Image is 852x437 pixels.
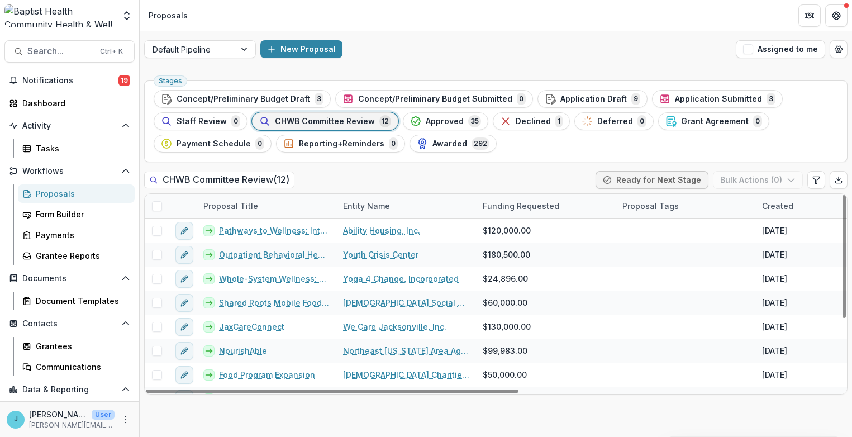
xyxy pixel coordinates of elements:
div: [DATE] [762,369,787,381]
a: JaxCareConnect [219,321,284,332]
span: 0 [231,115,240,127]
a: We Care Jacksonville, Inc. [343,321,446,332]
a: Proposals [18,184,135,203]
div: Proposals [36,188,126,199]
div: Proposal Tags [616,200,686,212]
span: Notifications [22,76,118,85]
button: Ready for Next Stage [596,171,708,189]
div: Proposal Tags [616,194,755,218]
div: Entity Name [336,200,397,212]
span: Search... [27,46,93,56]
span: 35 [468,115,481,127]
span: Concept/Preliminary Budget Draft [177,94,310,104]
p: User [92,410,115,420]
a: Payments [18,226,135,244]
button: edit [175,366,193,384]
div: Jennifer [14,416,18,423]
a: Outpatient Behavioral Health Expansion [219,249,330,260]
span: Grant Agreement [681,117,749,126]
a: Yoga 4 Change, Incorporated [343,273,459,284]
button: Open Workflows [4,162,135,180]
p: [PERSON_NAME] [29,408,87,420]
button: Open table manager [830,40,848,58]
p: [PERSON_NAME][EMAIL_ADDRESS][PERSON_NAME][DOMAIN_NAME] [29,420,115,430]
button: Deferred0 [574,112,654,130]
div: Ctrl + K [98,45,125,58]
div: Grantees [36,340,126,352]
a: Northeast [US_STATE] Area Agency on Aging [343,345,469,357]
span: 0 [389,137,398,150]
span: Workflows [22,167,117,176]
div: Proposal Title [197,194,336,218]
div: Proposal Title [197,200,265,212]
span: 0 [255,137,264,150]
button: edit [175,294,193,312]
button: edit [175,270,193,288]
span: 0 [637,115,646,127]
button: Awarded292 [410,135,497,153]
a: Document Templates [18,292,135,310]
span: $120,000.00 [483,225,531,236]
span: Activity [22,121,117,131]
a: Pathways to Wellness: Integrated Mental Health Access for Northeast [US_STATE] Villages Supportiv... [219,225,330,236]
span: 0 [753,115,762,127]
button: Search... [4,40,135,63]
div: Proposals [149,9,188,21]
div: Created [755,200,800,212]
button: Staff Review0 [154,112,247,130]
span: 3 [767,93,775,105]
span: CHWB Committee Review [275,117,375,126]
span: 12 [379,115,391,127]
a: Youth Crisis Center [343,249,418,260]
h2: CHWB Committee Review ( 12 ) [144,172,294,188]
button: Bulk Actions (0) [713,171,803,189]
a: Dashboard [4,94,135,112]
span: Staff Review [177,117,227,126]
a: Grantees [18,337,135,355]
button: edit [175,222,193,240]
div: [DATE] [762,321,787,332]
a: Tasks [18,139,135,158]
div: Payments [36,229,126,241]
button: CHWB Committee Review12 [252,112,398,130]
span: $180,500.00 [483,249,530,260]
button: edit [175,246,193,264]
span: Application Draft [560,94,627,104]
span: Application Submitted [675,94,762,104]
span: Declined [516,117,551,126]
button: Concept/Preliminary Budget Draft3 [154,90,331,108]
div: Tasks [36,142,126,154]
a: Whole-System Wellness: A 1-Year Pilot to Support [DEMOGRAPHIC_DATA] Medical Center South Staff Th... [219,273,330,284]
div: Dashboard [22,97,126,109]
a: Communications [18,358,135,376]
div: Grantee Reports [36,250,126,262]
button: Get Help [825,4,848,27]
a: [DEMOGRAPHIC_DATA] Charities Bureau, St. Augustine Regional Office [343,369,469,381]
img: Baptist Health Community Health & Well Being logo [4,4,115,27]
span: Contacts [22,319,117,329]
span: Data & Reporting [22,385,117,395]
span: $99,983.00 [483,345,527,357]
a: Ability Housing, Inc. [343,225,420,236]
span: 1 [555,115,563,127]
button: Reporting+Reminders0 [276,135,405,153]
button: Open entity switcher [119,4,135,27]
button: Open Contacts [4,315,135,332]
div: Funding Requested [476,200,566,212]
span: Concept/Preliminary Budget Submitted [358,94,512,104]
a: Form Builder [18,205,135,224]
a: Food Program Expansion [219,369,315,381]
button: Open Data & Reporting [4,381,135,398]
div: Form Builder [36,208,126,220]
button: Export table data [830,171,848,189]
div: [DATE] [762,297,787,308]
button: New Proposal [260,40,342,58]
div: Funding Requested [476,194,616,218]
div: [DATE] [762,345,787,357]
nav: breadcrumb [144,7,192,23]
button: Assigned to me [736,40,825,58]
button: Approved35 [403,112,488,130]
span: Approved [426,117,464,126]
span: 9 [631,93,640,105]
